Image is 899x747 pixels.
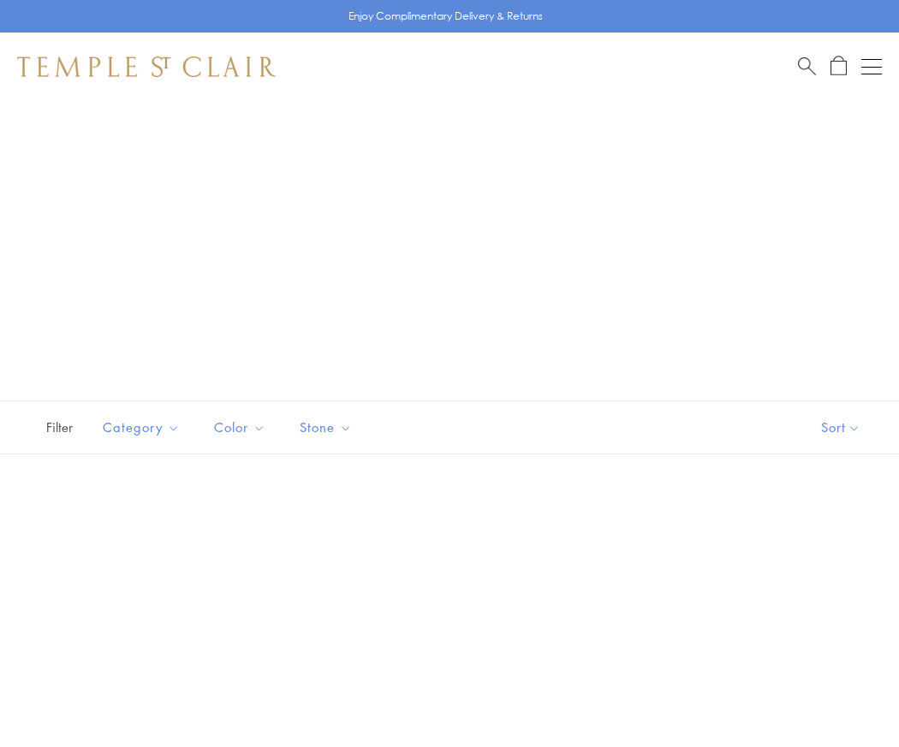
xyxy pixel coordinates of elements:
a: Open Shopping Bag [831,56,847,77]
button: Color [201,408,278,447]
button: Stone [287,408,365,447]
button: Open navigation [861,56,882,77]
button: Category [90,408,193,447]
button: Show sort by [783,401,899,454]
span: Stone [291,417,365,438]
span: Color [205,417,278,438]
span: Category [94,417,193,438]
a: Search [798,56,816,77]
img: Temple St. Clair [17,56,276,77]
p: Enjoy Complimentary Delivery & Returns [348,8,543,25]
